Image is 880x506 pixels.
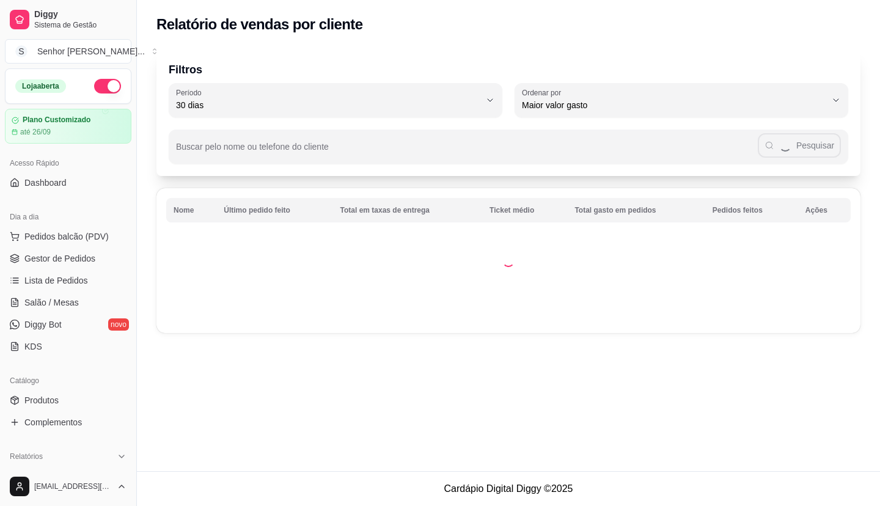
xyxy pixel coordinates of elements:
span: Diggy [34,9,127,20]
span: Salão / Mesas [24,296,79,309]
button: Período30 dias [169,83,502,117]
button: Pedidos balcão (PDV) [5,227,131,246]
span: Gestor de Pedidos [24,252,95,265]
label: Ordenar por [522,87,565,98]
a: Plano Customizadoaté 26/09 [5,109,131,144]
h2: Relatório de vendas por cliente [156,15,363,34]
span: S [15,45,28,57]
a: Dashboard [5,173,131,193]
div: Loja aberta [15,79,66,93]
span: KDS [24,340,42,353]
a: Salão / Mesas [5,293,131,312]
button: [EMAIL_ADDRESS][DOMAIN_NAME] [5,472,131,501]
a: KDS [5,337,131,356]
span: Sistema de Gestão [34,20,127,30]
div: Dia a dia [5,207,131,227]
div: Loading [502,255,515,267]
a: DiggySistema de Gestão [5,5,131,34]
span: Diggy Bot [24,318,62,331]
button: Alterar Status [94,79,121,94]
button: Select a team [5,39,131,64]
a: Complementos [5,413,131,432]
a: Lista de Pedidos [5,271,131,290]
div: Senhor [PERSON_NAME] ... [37,45,145,57]
p: Filtros [169,61,848,78]
a: Diggy Botnovo [5,315,131,334]
span: Dashboard [24,177,67,189]
div: Acesso Rápido [5,153,131,173]
article: até 26/09 [20,127,51,137]
span: Pedidos balcão (PDV) [24,230,109,243]
footer: Cardápio Digital Diggy © 2025 [137,471,880,506]
label: Período [176,87,205,98]
article: Plano Customizado [23,116,90,125]
a: Gestor de Pedidos [5,249,131,268]
button: Ordenar porMaior valor gasto [515,83,848,117]
div: Catálogo [5,371,131,391]
span: [EMAIL_ADDRESS][DOMAIN_NAME] [34,482,112,491]
span: Relatórios [10,452,43,461]
span: Maior valor gasto [522,99,826,111]
input: Buscar pelo nome ou telefone do cliente [176,145,758,158]
span: Produtos [24,394,59,406]
span: 30 dias [176,99,480,111]
a: Relatórios de vendas [5,466,131,486]
span: Complementos [24,416,82,428]
a: Produtos [5,391,131,410]
span: Lista de Pedidos [24,274,88,287]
